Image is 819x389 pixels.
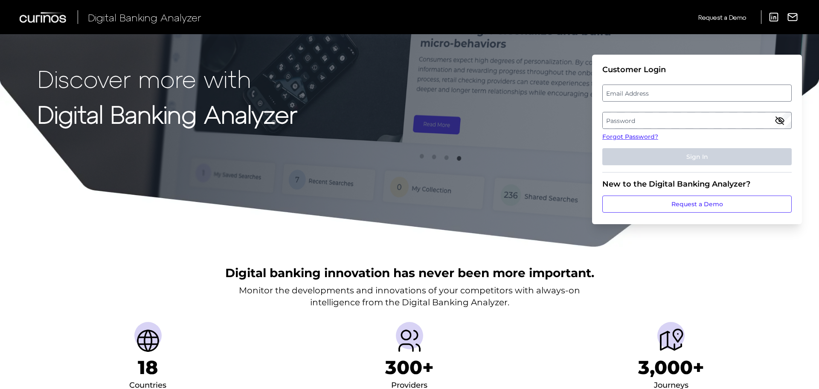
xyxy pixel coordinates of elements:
h1: 3,000+ [638,356,704,379]
img: Providers [396,327,423,354]
a: Request a Demo [602,196,792,213]
a: Request a Demo [698,10,746,24]
a: Forgot Password? [602,132,792,141]
h2: Digital banking innovation has never been more important. [225,265,594,281]
strong: Digital Banking Analyzer [38,99,297,128]
div: Customer Login [602,65,792,74]
span: Digital Banking Analyzer [88,11,201,23]
img: Curinos [20,12,67,23]
h1: 300+ [385,356,434,379]
img: Journeys [657,327,685,354]
h1: 18 [138,356,158,379]
div: New to the Digital Banking Analyzer? [602,179,792,189]
p: Discover more with [38,65,297,92]
label: Password [603,113,791,128]
img: Countries [134,327,162,354]
p: Monitor the developments and innovations of your competitors with always-on intelligence from the... [239,284,580,308]
span: Request a Demo [698,14,746,21]
button: Sign In [602,148,792,165]
label: Email Address [603,85,791,101]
